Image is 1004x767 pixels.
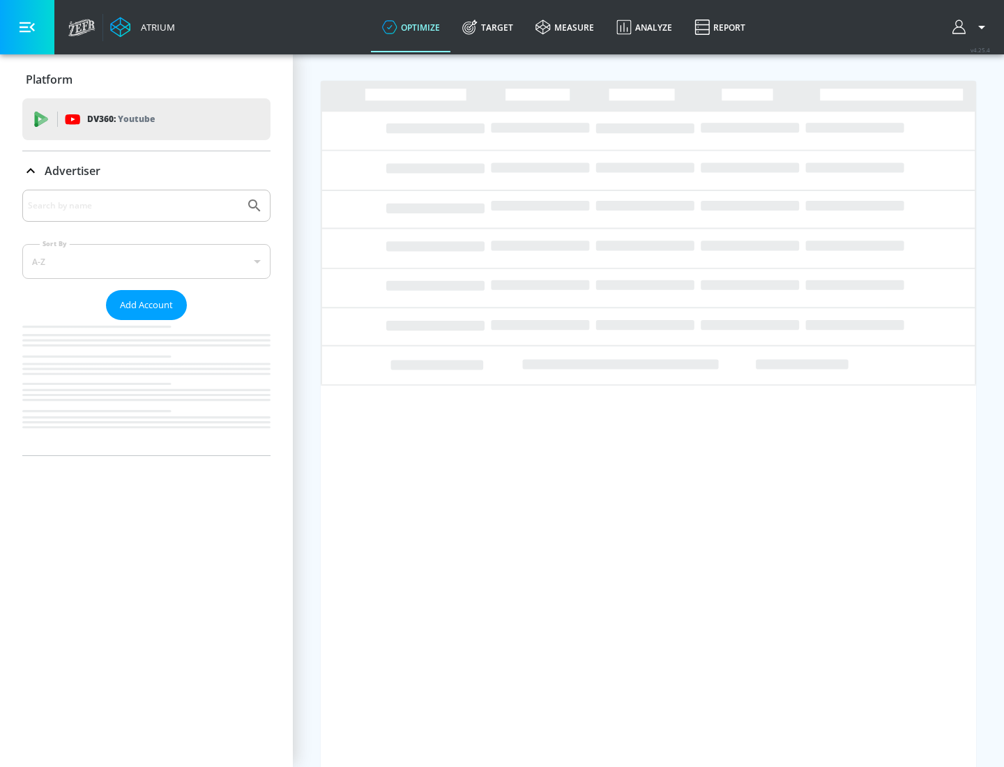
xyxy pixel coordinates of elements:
p: Advertiser [45,163,100,179]
span: v 4.25.4 [971,46,990,54]
a: Atrium [110,17,175,38]
input: Search by name [28,197,239,215]
div: A-Z [22,244,271,279]
p: Youtube [118,112,155,126]
div: DV360: Youtube [22,98,271,140]
p: DV360: [87,112,155,127]
a: optimize [371,2,451,52]
span: Add Account [120,297,173,313]
nav: list of Advertiser [22,320,271,455]
div: Advertiser [22,190,271,455]
label: Sort By [40,239,70,248]
div: Platform [22,60,271,99]
div: Atrium [135,21,175,33]
button: Add Account [106,290,187,320]
a: measure [524,2,605,52]
a: Target [451,2,524,52]
div: Advertiser [22,151,271,190]
p: Platform [26,72,73,87]
a: Report [683,2,756,52]
a: Analyze [605,2,683,52]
